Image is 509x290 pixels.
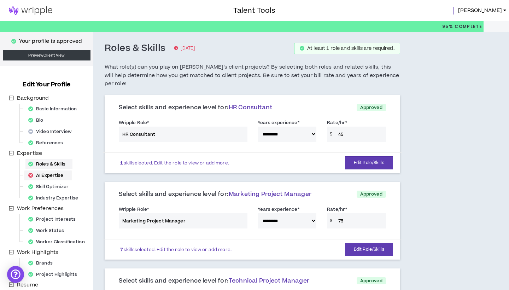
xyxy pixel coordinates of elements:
span: Technical Project Manager [229,277,309,285]
p: Approved [357,191,386,198]
p: 95% [442,21,482,32]
div: Project Highlights [25,269,84,279]
p: Your profile is approved [19,37,82,45]
div: Bio [25,115,51,125]
span: minus-square [9,206,14,211]
div: Work Status [25,226,71,236]
div: Roles & Skills [25,159,72,169]
p: [DATE] [174,45,195,52]
span: Work Preferences [16,204,65,213]
button: Edit Role/Skills [345,156,393,169]
h3: Roles & Skills [105,42,166,54]
span: minus-square [9,282,14,287]
p: skills selected. Edit the role to view or add more. [120,247,232,253]
span: Work Highlights [17,249,58,256]
span: Resume [16,281,40,289]
p: Approved [357,277,386,284]
div: Skill Optimizer [25,182,76,192]
button: Edit Role/Skills [345,243,393,256]
div: AI Expertise [25,170,71,180]
span: Marketing Project Manager [229,190,311,198]
div: Worker Classification [25,237,92,247]
span: Background [17,94,49,102]
span: Select skills and experience level for: [119,190,311,198]
div: Video Interview [25,127,79,137]
h5: What role(s) can you play on [PERSON_NAME]'s client projects? By selecting both roles and related... [105,63,400,88]
span: check-circle [300,46,304,51]
h3: Edit Your Profile [20,80,73,89]
span: minus-square [9,250,14,255]
a: PreviewClient View [3,50,90,60]
span: Work Preferences [17,205,64,212]
div: Basic Information [25,104,84,114]
span: minus-square [9,95,14,100]
span: Select skills and experience level for: [119,277,309,285]
p: skill selected. Edit the role to view or add more. [120,160,229,166]
div: References [25,138,70,148]
span: Work Highlights [16,248,60,257]
div: Industry Expertise [25,193,85,203]
h3: Talent Tools [233,5,275,16]
div: Brands [25,258,60,268]
b: 1 [120,160,123,166]
b: 7 [120,246,123,253]
span: minus-square [9,151,14,156]
p: Approved [357,104,386,111]
div: Open Intercom Messenger [7,266,24,283]
span: Select skills and experience level for: [119,103,272,112]
div: Project Interests [25,214,83,224]
span: HR Consultant [229,103,272,112]
span: Expertise [16,149,43,158]
div: At least 1 role and skills are required. [307,46,394,51]
span: Expertise [17,150,42,157]
span: [PERSON_NAME] [458,7,502,14]
span: Complete [453,23,482,30]
span: Resume [17,281,38,289]
span: Background [16,94,50,103]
